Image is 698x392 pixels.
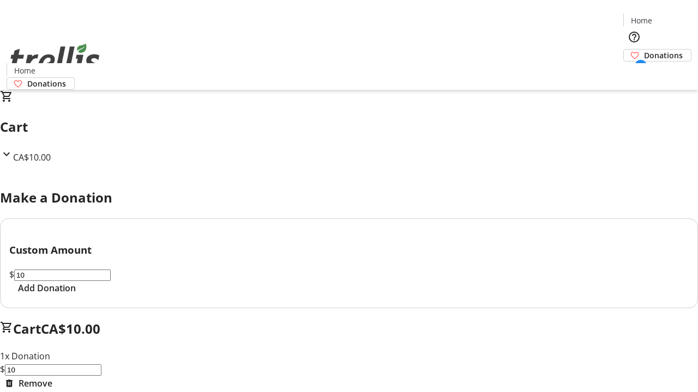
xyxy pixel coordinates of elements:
span: Home [14,65,35,76]
a: Donations [7,77,75,90]
a: Home [624,15,659,26]
button: Help [623,26,645,48]
span: CA$10.00 [41,320,100,338]
span: Add Donation [18,281,76,295]
span: Remove [19,377,52,390]
h3: Custom Amount [9,242,689,258]
button: Cart [623,62,645,83]
span: $ [9,268,14,280]
input: Donation Amount [14,269,111,281]
span: Donations [27,78,66,89]
button: Add Donation [9,281,85,295]
span: CA$10.00 [13,151,51,163]
span: Donations [644,50,683,61]
a: Home [7,65,42,76]
span: Home [631,15,652,26]
a: Donations [623,49,691,62]
img: Orient E2E Organization Yz5iQONa3s's Logo [7,32,104,86]
input: Donation Amount [5,364,101,376]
